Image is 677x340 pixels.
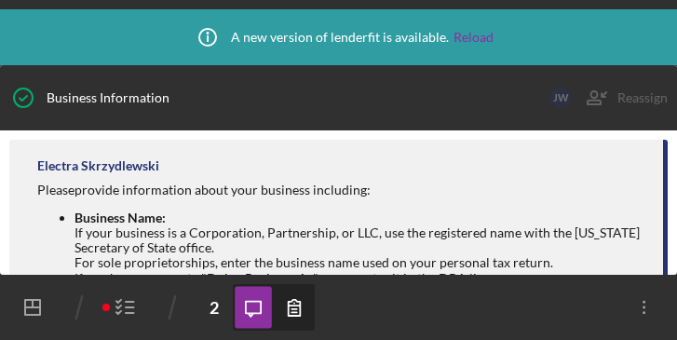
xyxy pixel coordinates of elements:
div: Business Information [47,90,169,105]
li: If your business is a Corporation, Partnership, or LLC, use the registered name with the [US_STAT... [74,211,644,285]
div: J W [550,88,571,108]
a: Reload [454,30,494,45]
div: Electra Skrzydlewski [37,158,159,173]
div: 2 [196,289,233,326]
strong: Business Name: [74,210,166,225]
span: provide information about your business including: [74,182,371,197]
div: A new version of lenderfit is available. [184,14,494,61]
button: JWReassign [541,79,677,116]
span: Please [37,182,74,197]
div: Reassign [617,79,668,116]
